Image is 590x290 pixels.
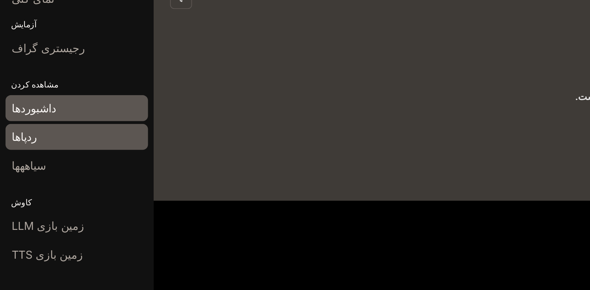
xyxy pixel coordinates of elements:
font: ۴ روز گذشته [511,29,535,34]
button: ۱ ساعت گذشته [399,54,465,65]
button: ۱۵ دقیقه آخر [399,29,465,40]
font: ۱ روز گذشته [403,83,427,87]
font: ۳ روز گذشته [403,95,427,100]
font: ردپاها [76,4,93,13]
button: ۳ روز گذشته [399,92,465,103]
font: ۳۰ دقیقه آخر [403,45,427,50]
font: این پرس‌وجو نتیجه‌ای نداشت. [258,66,309,71]
font: ۶ ساعت گذشته [403,70,432,75]
font: ۱۵ دقیقه آخر [403,32,427,37]
font: ۳ ساعت گذشته [474,29,504,34]
button: ۱ روز گذشته [399,79,465,91]
button: ۳ ساعت گذشته [471,27,506,37]
font: ۵ دقیقه آخر [403,20,425,25]
font: ۱ هفته گذشته [403,108,428,113]
font: زمان‌های نسبی [471,20,495,24]
font: ۱۰ روز گذشته [474,53,501,58]
button: ۵ دقیقه آخر [399,16,465,28]
button: ۲ ماه گذشته [471,62,500,72]
font: ۲ ماه گذشته [474,64,498,69]
button: ۲ هفته گذشته [505,50,537,60]
button: ۱۲ ساعت گذشته [505,39,542,48]
button: ۱۰ روز گذشته [471,50,504,60]
font: ۶ هفته گذشته [474,41,500,46]
button: ۶ هفته گذشته [471,39,503,48]
button: ۱ هفته گذشته [399,104,465,116]
font: ۱۲ ساعت گذشته [507,41,540,46]
font: پیش‌فرض [26,6,43,11]
font: امروز [505,64,516,69]
button: ۴ روز گذشته [508,27,538,37]
button: امروز [502,62,519,72]
font: ۲ هفته گذشته [508,53,534,58]
span: همگام‌سازی [570,6,575,11]
button: ۶ ساعت گذشته [399,67,465,78]
button: ۳۰ دقیقه آخر [399,41,465,53]
font: پرس‌وجوی خود را ویرایش کنید و دوباره امتحان کنید! [309,66,399,71]
font: ۱ ساعت گذشته [403,57,432,62]
button: همه فضاهای کاری [16,2,53,15]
